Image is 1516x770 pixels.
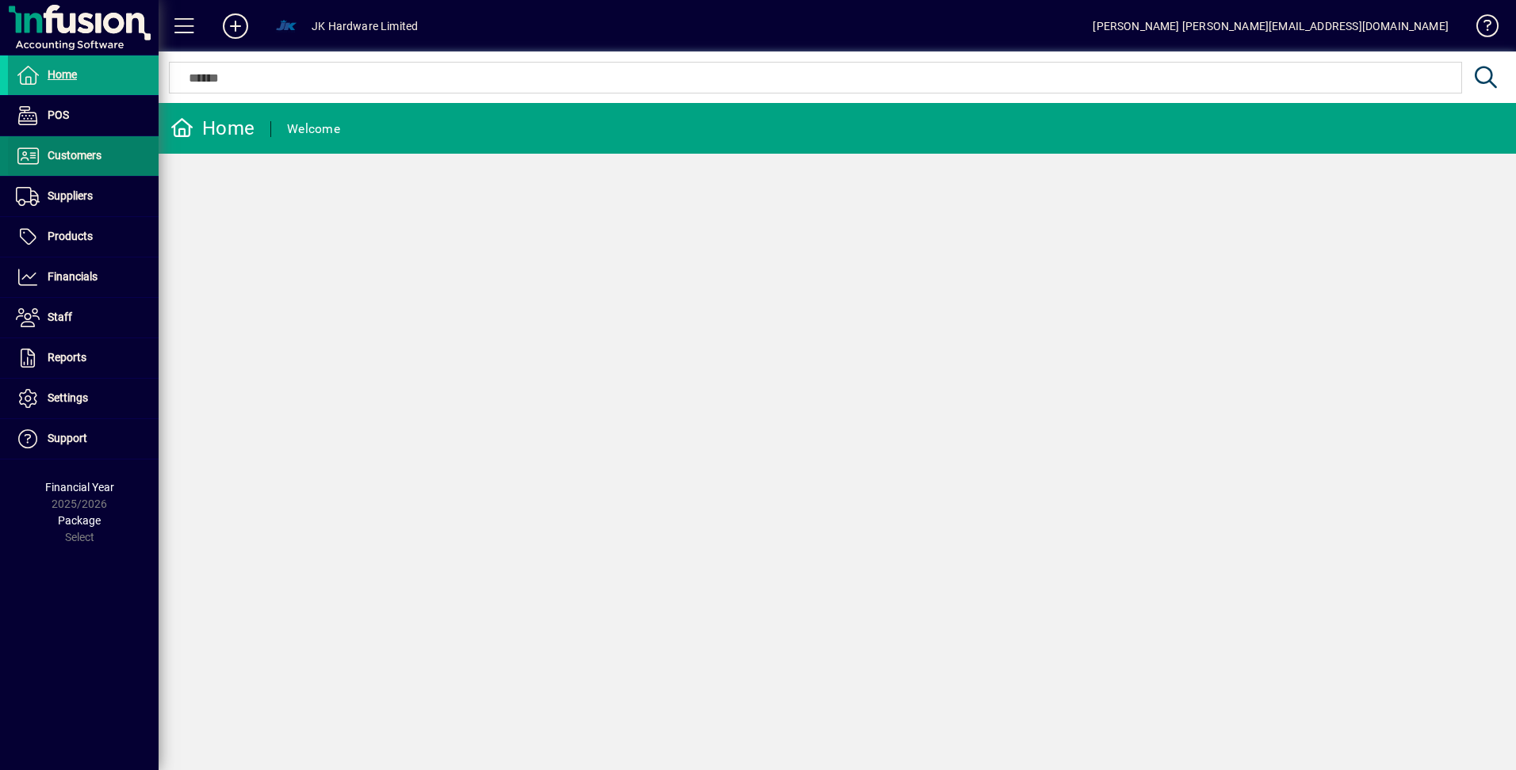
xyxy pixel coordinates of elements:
button: Add [210,12,261,40]
span: Home [48,68,77,81]
span: Package [58,514,101,527]
a: Suppliers [8,177,159,216]
div: JK Hardware Limited [312,13,418,39]
div: [PERSON_NAME] [PERSON_NAME][EMAIL_ADDRESS][DOMAIN_NAME] [1093,13,1449,39]
a: Financials [8,257,159,297]
a: Support [8,419,159,459]
span: POS [48,109,69,121]
span: Financial Year [45,481,114,494]
a: Settings [8,379,159,418]
div: Home [170,116,255,141]
span: Customers [48,149,101,162]
a: Reports [8,338,159,378]
span: Products [48,230,93,242]
span: Settings [48,391,88,404]
span: Staff [48,311,72,323]
button: Profile [261,12,312,40]
span: Reports [48,351,86,364]
a: Staff [8,298,159,337]
div: Welcome [287,116,340,142]
span: Support [48,432,87,444]
a: Products [8,217,159,257]
span: Suppliers [48,189,93,202]
span: Financials [48,270,98,283]
a: Knowledge Base [1464,3,1496,55]
a: Customers [8,136,159,176]
a: POS [8,96,159,135]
